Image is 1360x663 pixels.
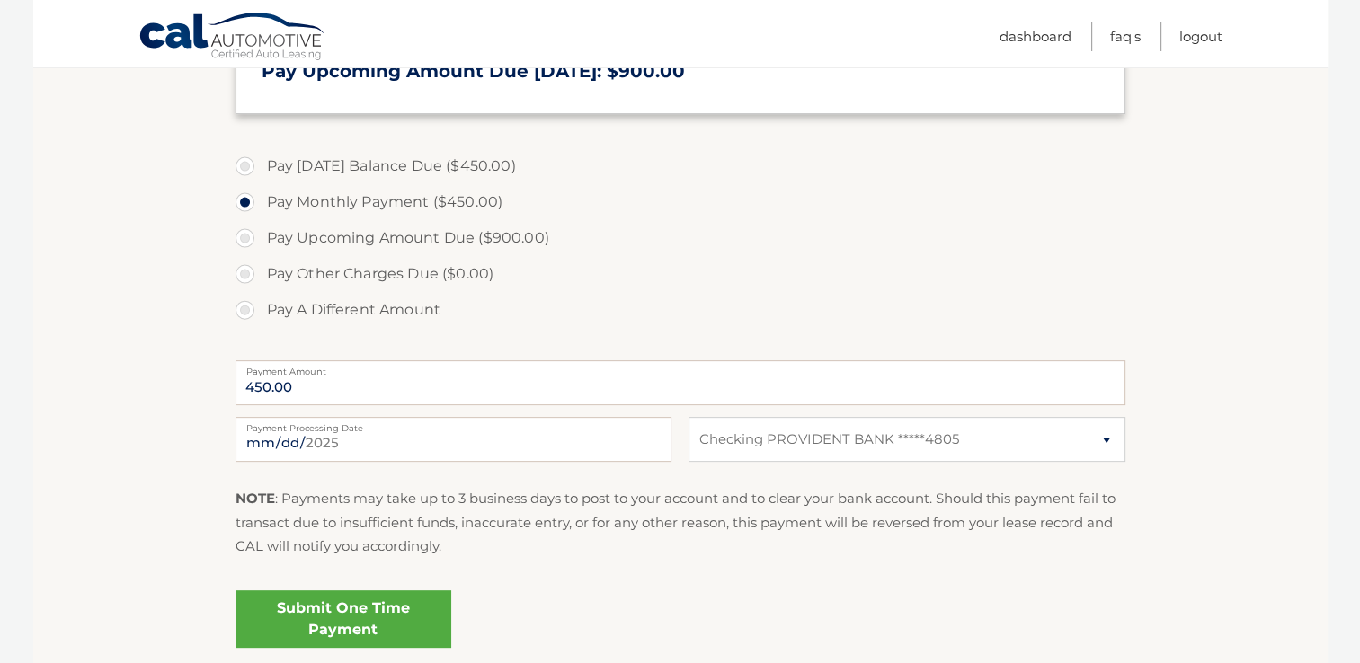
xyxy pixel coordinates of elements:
[236,256,1125,292] label: Pay Other Charges Due ($0.00)
[236,487,1125,558] p: : Payments may take up to 3 business days to post to your account and to clear your bank account....
[236,417,671,431] label: Payment Processing Date
[1110,22,1141,51] a: FAQ's
[1179,22,1222,51] a: Logout
[236,417,671,462] input: Payment Date
[236,148,1125,184] label: Pay [DATE] Balance Due ($450.00)
[236,360,1125,375] label: Payment Amount
[138,12,327,64] a: Cal Automotive
[236,220,1125,256] label: Pay Upcoming Amount Due ($900.00)
[262,60,1099,83] h3: Pay Upcoming Amount Due [DATE]: $900.00
[1000,22,1071,51] a: Dashboard
[236,360,1125,405] input: Payment Amount
[236,590,451,648] a: Submit One Time Payment
[236,490,275,507] strong: NOTE
[236,184,1125,220] label: Pay Monthly Payment ($450.00)
[236,292,1125,328] label: Pay A Different Amount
